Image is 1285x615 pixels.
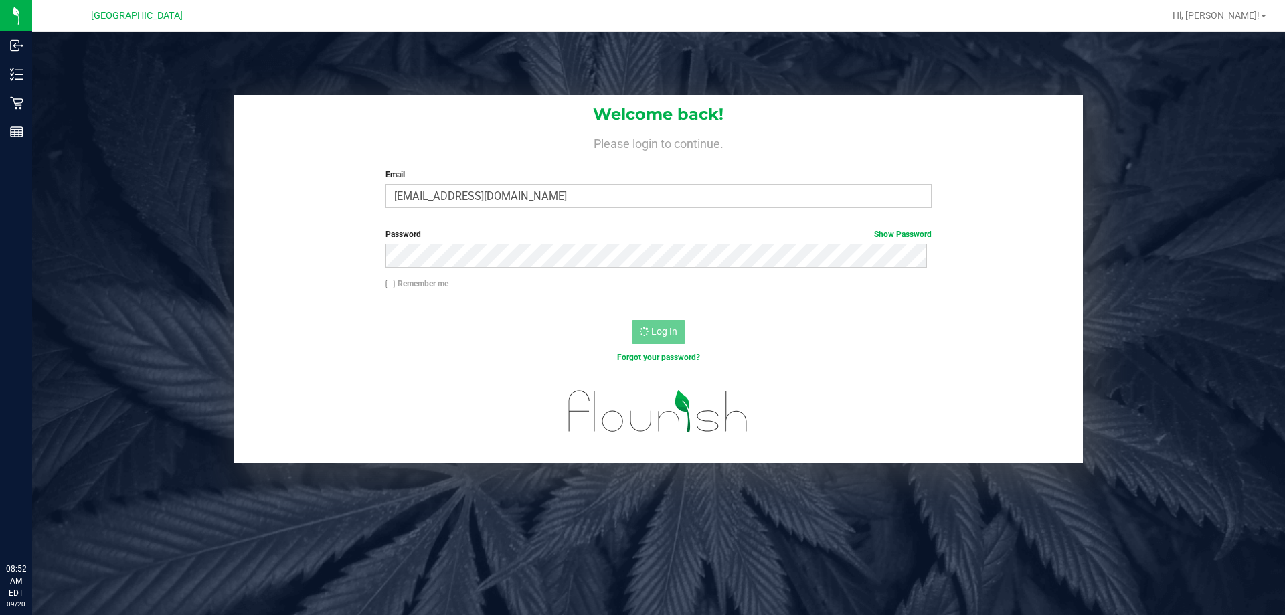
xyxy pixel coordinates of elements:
[10,96,23,110] inline-svg: Retail
[385,169,931,181] label: Email
[6,563,26,599] p: 08:52 AM EDT
[385,230,421,239] span: Password
[385,280,395,289] input: Remember me
[10,68,23,81] inline-svg: Inventory
[10,39,23,52] inline-svg: Inbound
[651,326,677,337] span: Log In
[234,134,1083,150] h4: Please login to continue.
[91,10,183,21] span: [GEOGRAPHIC_DATA]
[617,353,700,362] a: Forgot your password?
[552,377,764,446] img: flourish_logo.svg
[632,320,685,344] button: Log In
[1173,10,1260,21] span: Hi, [PERSON_NAME]!
[234,106,1083,123] h1: Welcome back!
[385,278,448,290] label: Remember me
[6,599,26,609] p: 09/20
[10,125,23,139] inline-svg: Reports
[874,230,932,239] a: Show Password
